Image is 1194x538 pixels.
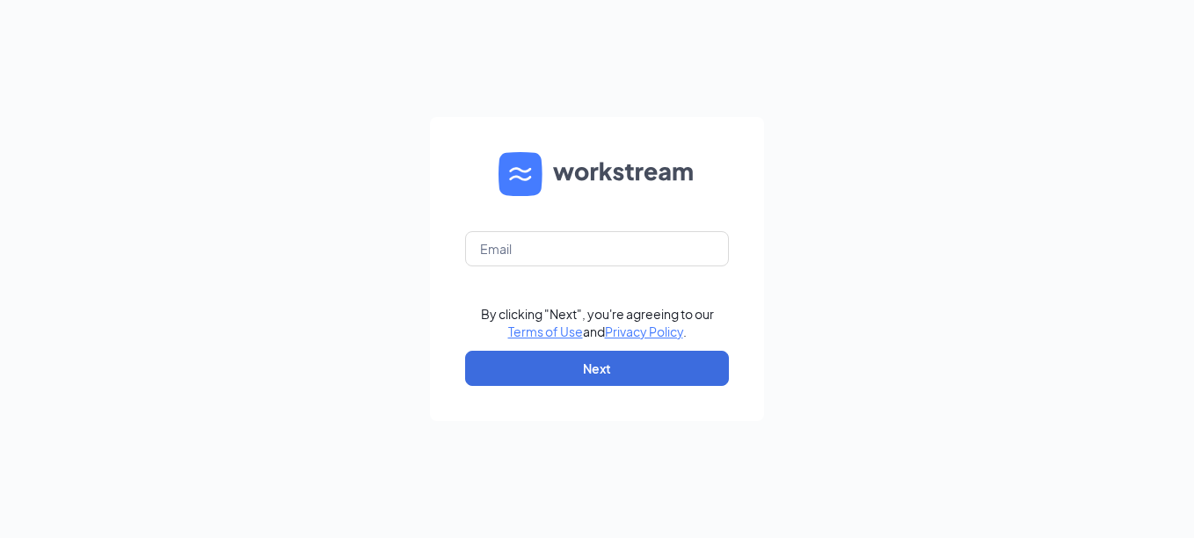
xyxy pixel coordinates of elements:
[605,324,683,339] a: Privacy Policy
[465,231,729,266] input: Email
[465,351,729,386] button: Next
[481,305,714,340] div: By clicking "Next", you're agreeing to our and .
[499,152,695,196] img: WS logo and Workstream text
[508,324,583,339] a: Terms of Use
